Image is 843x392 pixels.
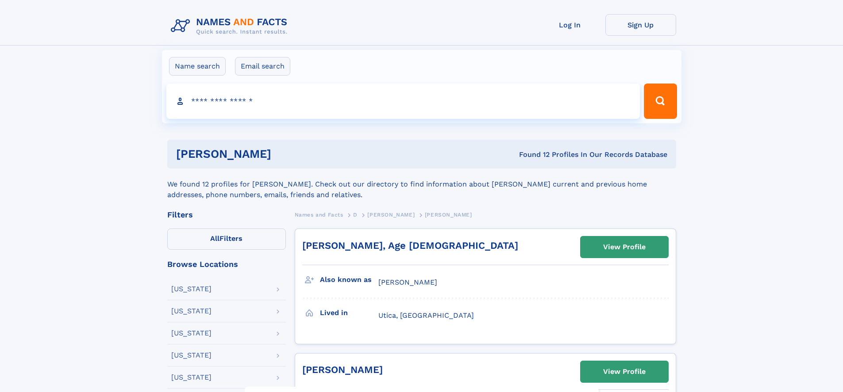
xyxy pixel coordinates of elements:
[167,211,286,219] div: Filters
[581,361,668,382] a: View Profile
[166,84,640,119] input: search input
[605,14,676,36] a: Sign Up
[235,57,290,76] label: Email search
[167,260,286,268] div: Browse Locations
[367,209,415,220] a: [PERSON_NAME]
[320,305,378,320] h3: Lived in
[171,330,212,337] div: [US_STATE]
[210,234,219,243] span: All
[302,364,383,375] a: [PERSON_NAME]
[302,240,518,251] a: [PERSON_NAME], Age [DEMOGRAPHIC_DATA]
[603,362,646,382] div: View Profile
[171,285,212,293] div: [US_STATE]
[367,212,415,218] span: [PERSON_NAME]
[171,352,212,359] div: [US_STATE]
[395,150,667,160] div: Found 12 Profiles In Our Records Database
[353,212,358,218] span: D
[169,57,226,76] label: Name search
[353,209,358,220] a: D
[581,236,668,258] a: View Profile
[167,168,676,200] div: We found 12 profiles for [PERSON_NAME]. Check out our directory to find information about [PERSON...
[603,237,646,257] div: View Profile
[176,148,395,160] h1: [PERSON_NAME]
[171,308,212,315] div: [US_STATE]
[425,212,472,218] span: [PERSON_NAME]
[320,272,378,287] h3: Also known as
[378,311,474,320] span: Utica, [GEOGRAPHIC_DATA]
[171,374,212,381] div: [US_STATE]
[644,84,677,119] button: Search Button
[167,228,286,250] label: Filters
[295,209,343,220] a: Names and Facts
[167,14,295,38] img: Logo Names and Facts
[378,278,437,286] span: [PERSON_NAME]
[535,14,605,36] a: Log In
